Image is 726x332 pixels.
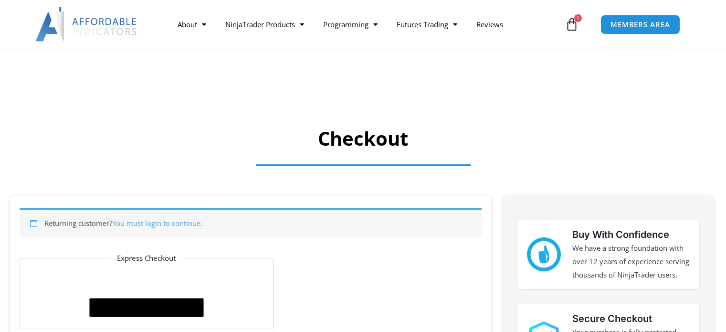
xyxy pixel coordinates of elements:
a: About [168,13,216,35]
div: Returning customer? [20,208,482,237]
button: Buy with GPay [89,298,204,317]
a: Programming [314,13,387,35]
a: MEMBERS AREA [600,15,680,34]
h3: Buy With Confidence [572,227,690,242]
h1: Checkout [47,125,679,152]
a: Futures Trading [387,13,467,35]
iframe: Secure express checkout frame [87,270,206,295]
nav: Menu [168,13,563,35]
a: NinjaTrader Products [216,13,314,35]
span: 1 [574,14,582,22]
h3: Secure Checkout [572,311,690,326]
img: mark thumbs good 43913 | Affordable Indicators – NinjaTrader [527,237,561,271]
a: 1 [551,11,593,38]
a: You must login to continue. [112,218,202,228]
a: Reviews [467,13,513,35]
p: We have a strong foundation with over 12 years of experience serving thousands of NinjaTrader users. [572,242,690,282]
legend: Express Checkout [110,252,183,265]
span: MEMBERS AREA [610,21,670,28]
img: LogoAI | Affordable Indicators – NinjaTrader [35,7,138,42]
